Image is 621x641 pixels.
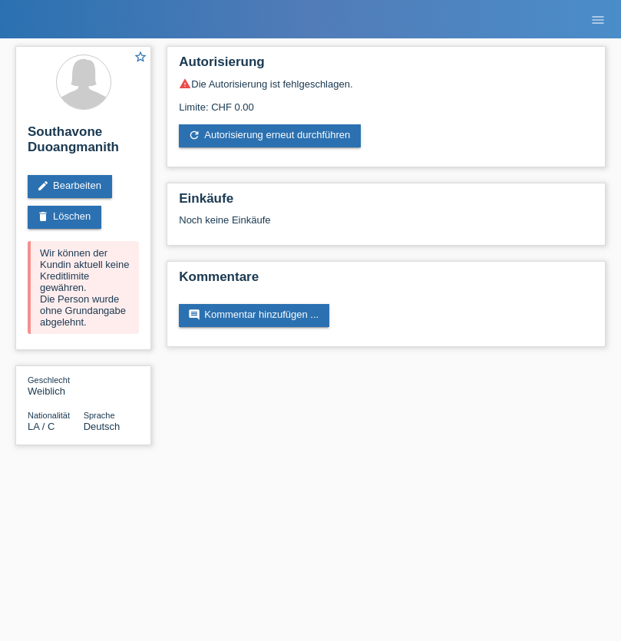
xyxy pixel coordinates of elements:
a: deleteLöschen [28,206,101,229]
i: warning [179,78,191,90]
i: delete [37,210,49,223]
a: commentKommentar hinzufügen ... [179,304,329,327]
span: Nationalität [28,411,70,420]
span: Laos / C / 17.10.2017 [28,421,55,432]
h2: Kommentare [179,269,593,292]
span: Geschlecht [28,375,70,385]
div: Noch keine Einkäufe [179,214,593,237]
div: Die Autorisierung ist fehlgeschlagen. [179,78,593,90]
a: star_border [134,50,147,66]
a: editBearbeiten [28,175,112,198]
div: Wir können der Kundin aktuell keine Kreditlimite gewähren. Die Person wurde ohne Grundangabe abge... [28,241,139,334]
h2: Einkäufe [179,191,593,214]
i: star_border [134,50,147,64]
span: Sprache [84,411,115,420]
i: refresh [188,129,200,141]
i: comment [188,309,200,321]
a: menu [583,15,613,24]
a: refreshAutorisierung erneut durchführen [179,124,361,147]
i: edit [37,180,49,192]
h2: Autorisierung [179,55,593,78]
i: menu [590,12,606,28]
div: Weiblich [28,374,84,397]
div: Limite: CHF 0.00 [179,90,593,113]
span: Deutsch [84,421,121,432]
h2: Southavone Duoangmanith [28,124,139,163]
